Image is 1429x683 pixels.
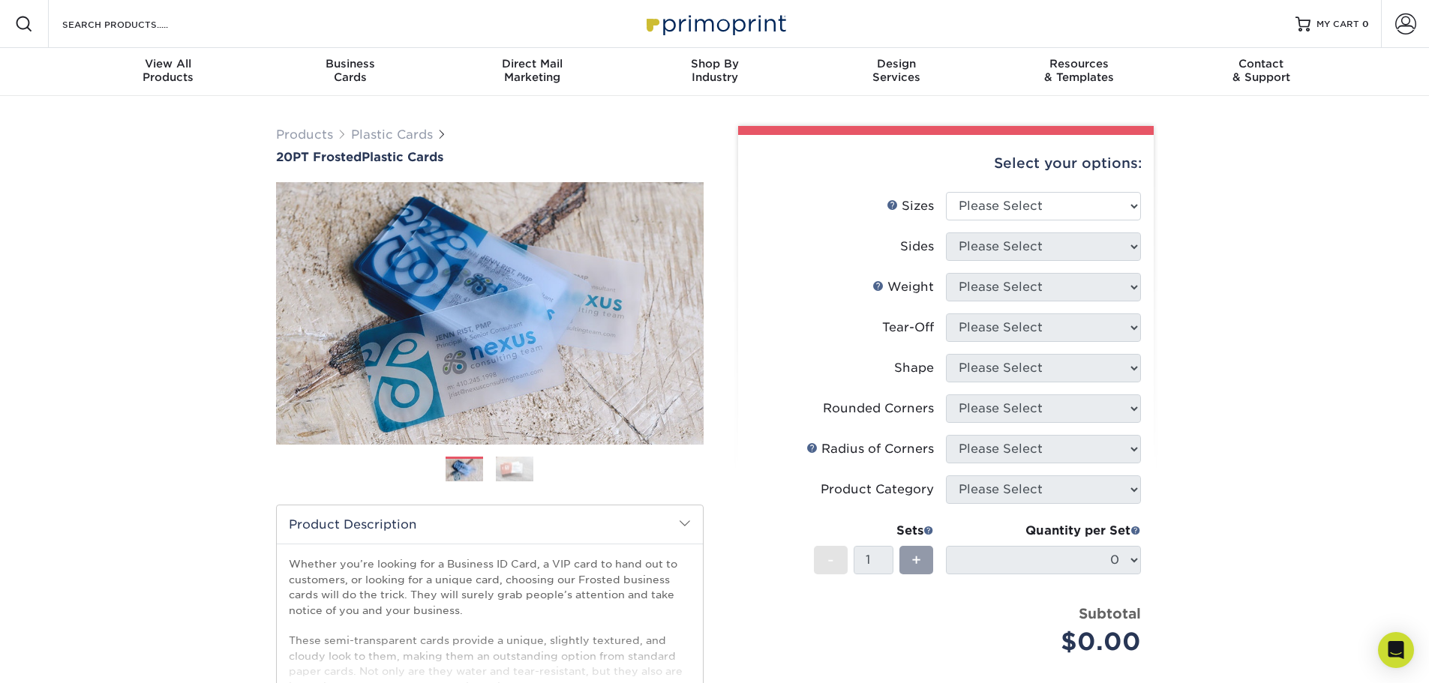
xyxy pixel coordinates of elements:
[823,400,934,418] div: Rounded Corners
[351,127,433,142] a: Plastic Cards
[276,127,333,142] a: Products
[806,440,934,458] div: Radius of Corners
[259,57,441,70] span: Business
[750,135,1142,192] div: Select your options:
[1316,18,1359,31] span: MY CART
[806,57,988,70] span: Design
[814,522,934,540] div: Sets
[77,57,260,70] span: View All
[1362,19,1369,29] span: 0
[623,57,806,70] span: Shop By
[77,57,260,84] div: Products
[946,522,1141,540] div: Quantity per Set
[887,197,934,215] div: Sizes
[988,48,1170,96] a: Resources& Templates
[872,278,934,296] div: Weight
[821,481,934,499] div: Product Category
[882,319,934,337] div: Tear-Off
[1170,57,1352,84] div: & Support
[1170,57,1352,70] span: Contact
[259,48,441,96] a: BusinessCards
[61,15,207,33] input: SEARCH PRODUCTS.....
[446,457,483,484] img: Plastic Cards 01
[623,57,806,84] div: Industry
[276,150,704,164] a: 20PT FrostedPlastic Cards
[640,7,790,40] img: Primoprint
[441,48,623,96] a: Direct MailMarketing
[276,150,362,164] span: 20PT Frosted
[259,57,441,84] div: Cards
[1378,632,1414,668] div: Open Intercom Messenger
[894,359,934,377] div: Shape
[988,57,1170,84] div: & Templates
[827,549,834,571] span: -
[496,456,533,482] img: Plastic Cards 02
[806,57,988,84] div: Services
[77,48,260,96] a: View AllProducts
[900,238,934,256] div: Sides
[988,57,1170,70] span: Resources
[277,505,703,544] h2: Product Description
[1170,48,1352,96] a: Contact& Support
[441,57,623,84] div: Marketing
[957,624,1141,660] div: $0.00
[276,150,704,164] h1: Plastic Cards
[623,48,806,96] a: Shop ByIndustry
[806,48,988,96] a: DesignServices
[441,57,623,70] span: Direct Mail
[276,166,704,461] img: 20PT Frosted 01
[1079,605,1141,622] strong: Subtotal
[911,549,921,571] span: +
